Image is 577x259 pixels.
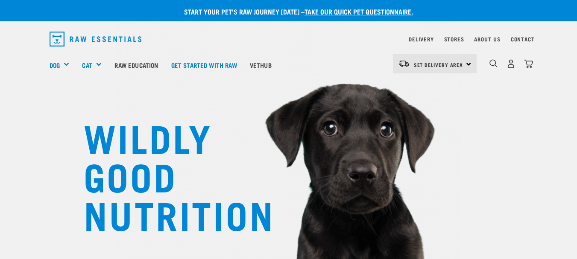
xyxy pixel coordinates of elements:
a: Stores [444,38,464,41]
a: Get started with Raw [165,48,243,82]
a: take our quick pet questionnaire. [305,9,413,13]
a: Contact [511,38,535,41]
a: Raw Education [108,48,164,82]
span: Set Delivery Area [414,63,463,66]
img: user.png [507,59,515,68]
a: Cat [82,60,92,70]
nav: dropdown navigation [43,28,535,50]
img: van-moving.png [398,60,410,67]
a: Vethub [243,48,278,82]
img: home-icon-1@2x.png [489,59,498,67]
a: About Us [474,38,500,41]
a: Delivery [409,38,433,41]
a: Dog [50,60,60,70]
h1: WILDLY GOOD NUTRITION [84,117,255,233]
img: home-icon@2x.png [524,59,533,68]
img: Raw Essentials Logo [50,32,142,47]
